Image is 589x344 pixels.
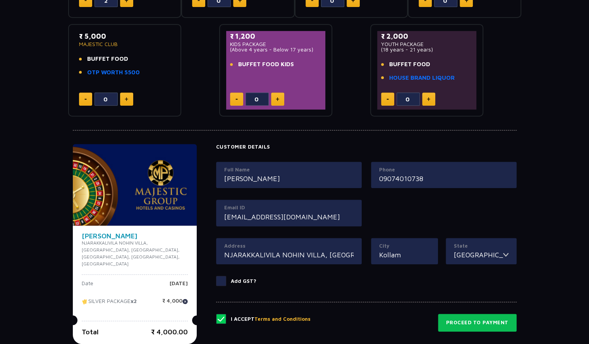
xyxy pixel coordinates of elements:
label: Full Name [224,166,354,174]
input: City [379,250,430,260]
input: State [454,250,503,260]
p: YOUTH PACKAGE [381,41,473,47]
label: Email ID [224,204,354,212]
button: Proceed to Payment [438,314,517,332]
h4: Customer Details [216,144,517,150]
p: KIDS PACKAGE [230,41,322,47]
p: Add GST? [231,277,256,285]
p: ₹ 4,000 [162,298,188,310]
img: plus [276,97,279,101]
img: minus [386,99,389,100]
span: BUFFET FOOD KIDS [238,60,294,69]
p: I Accept [231,315,311,323]
input: Address [224,250,354,260]
img: minus [235,99,238,100]
p: (Above 4 years - Below 17 years) [230,47,322,52]
label: Address [224,242,354,250]
img: majesticPride-banner [73,144,197,226]
a: HOUSE BRAND LIQUOR [389,74,455,82]
h4: [PERSON_NAME] [82,233,188,240]
p: SILVER PACKAGE [82,298,137,310]
p: ₹ 4,000.00 [151,327,188,337]
p: (18 years - 21 years) [381,47,473,52]
p: MAJESTIC CLUB [79,41,171,47]
img: tikcet [82,298,88,305]
p: ₹ 2,000 [381,31,473,41]
input: Full Name [224,173,354,184]
label: Phone [379,166,508,174]
label: City [379,242,430,250]
img: toggler icon [503,250,508,260]
input: Mobile [379,173,508,184]
img: minus [84,99,87,100]
label: State [454,242,508,250]
img: plus [427,97,430,101]
p: [DATE] [170,281,188,292]
span: BUFFET FOOD [87,55,128,63]
p: ₹ 5,000 [79,31,171,41]
p: Total [82,327,99,337]
a: OTP WORTH 5500 [87,68,140,77]
p: NJARAKKALIVILA NOHIN VILLA, [GEOGRAPHIC_DATA], [GEOGRAPHIC_DATA], [GEOGRAPHIC_DATA], [GEOGRAPHIC_... [82,240,188,267]
img: plus [125,97,128,101]
span: BUFFET FOOD [389,60,430,69]
button: Terms and Conditions [254,315,311,323]
p: ₹ 1,200 [230,31,322,41]
p: Date [82,281,93,292]
input: Email ID [224,212,354,222]
strong: x2 [131,298,137,304]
